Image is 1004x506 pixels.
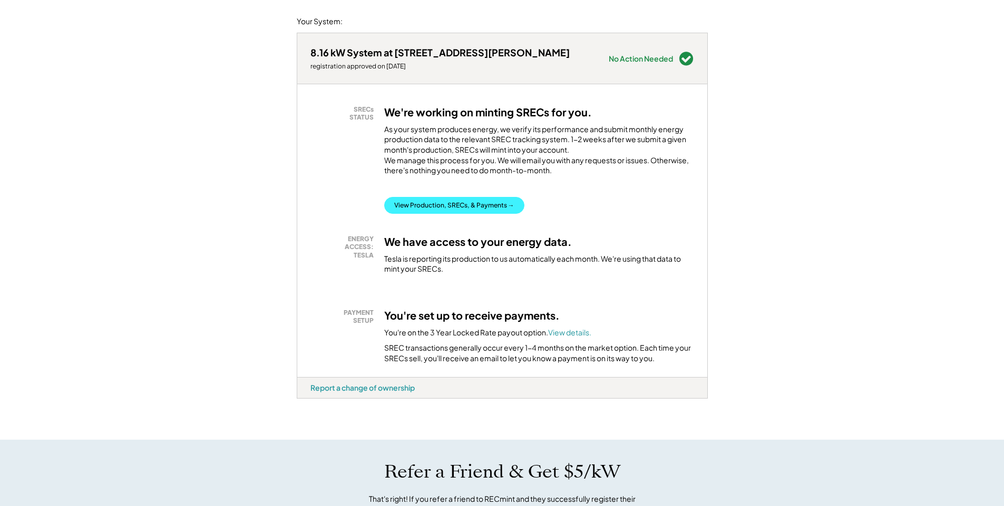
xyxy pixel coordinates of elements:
[384,124,694,181] div: As your system produces energy, we verify its performance and submit monthly energy production da...
[297,399,334,403] div: ocivy2pe - VA Distributed
[548,328,591,337] a: View details.
[384,309,560,322] h3: You're set up to receive payments.
[310,62,570,71] div: registration approved on [DATE]
[297,16,343,27] div: Your System:
[316,235,374,260] div: ENERGY ACCESS: TESLA
[384,105,592,119] h3: We're working on minting SRECs for you.
[384,328,591,338] div: You're on the 3 Year Locked Rate payout option.
[609,55,673,62] div: No Action Needed
[310,383,415,392] div: Report a change of ownership
[316,309,374,325] div: PAYMENT SETUP
[384,461,620,483] h1: Refer a Friend & Get $5/kW
[316,105,374,122] div: SRECs STATUS
[310,46,570,58] div: 8.16 kW System at [STREET_ADDRESS][PERSON_NAME]
[384,343,694,363] div: SREC transactions generally occur every 1-4 months on the market option. Each time your SRECs sel...
[384,197,524,214] button: View Production, SRECs, & Payments →
[384,254,694,274] div: Tesla is reporting its production to us automatically each month. We're using that data to mint y...
[384,235,572,249] h3: We have access to your energy data.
